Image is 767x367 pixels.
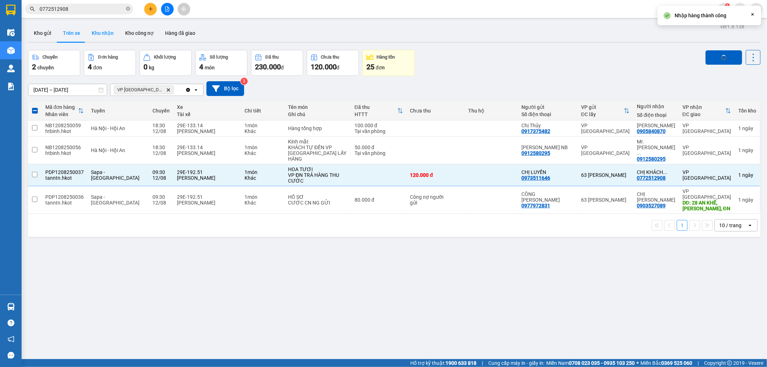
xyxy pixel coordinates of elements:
div: Thu hộ [468,108,514,114]
div: Tồn kho [738,108,756,114]
span: Hà Nội - Hội An [91,125,125,131]
span: 1 [726,3,729,8]
div: CÔNG TY LONG VÂN [521,191,574,203]
div: VP [GEOGRAPHIC_DATA] [581,144,630,156]
span: search [30,6,35,12]
span: 120.000 [311,63,337,71]
button: Chưa thu120.000đ [307,50,359,76]
span: 0 [143,63,147,71]
svg: open [193,87,199,93]
div: [PERSON_NAME] [177,150,237,156]
div: NB1208250059 [45,123,84,128]
span: | [698,359,699,367]
div: 09:30 [152,169,170,175]
div: tanntn.hkot [45,200,84,206]
img: warehouse-icon [7,65,15,72]
div: Hàng tồn [377,55,395,60]
div: DĐ: 28 AN KHÊ, THANH KHÊ, ĐN [682,200,731,211]
sup: 3 [241,78,248,85]
span: plus [148,6,153,12]
svg: Close [750,12,755,17]
div: Khác [245,150,281,156]
span: ⚪️ [636,362,639,364]
div: 0973511646 [521,175,550,181]
div: [PERSON_NAME] [177,200,237,206]
span: ngày [742,147,753,153]
div: Khác [245,128,281,134]
button: Hàng tồn25đơn [362,50,415,76]
div: 1 món [245,194,281,200]
div: 100.000 đ [355,123,403,128]
th: Toggle SortBy [42,101,87,120]
input: Select a date range. [28,84,107,96]
span: đơn [93,65,102,70]
div: Khác [245,175,281,181]
button: Bộ lọc [206,81,244,96]
div: Ghi chú [288,111,347,117]
span: đ [281,65,284,70]
button: Khối lượng0kg [140,50,192,76]
button: caret-down [750,3,763,15]
div: ĐL Anh Khanh NB [521,144,574,150]
span: ngày [742,125,753,131]
div: 29E-192.51 [177,194,237,200]
img: warehouse-icon [7,29,15,36]
button: Đơn hàng4đơn [84,50,136,76]
div: Tại văn phòng [355,128,403,134]
div: Người nhận [637,104,675,109]
div: 0905840870 [637,128,666,134]
span: close-circle [126,6,130,11]
img: logo-vxr [6,5,15,15]
div: HOA TƯƠI [288,166,347,172]
div: Chuyến [42,55,58,60]
span: ngày [742,172,753,178]
div: 0917375482 [521,128,550,134]
div: 1 [738,125,756,131]
div: 12/08 [152,200,170,206]
div: Công nợ người gửi [410,194,446,206]
div: Đơn hàng [98,55,118,60]
div: [PERSON_NAME] [177,175,237,181]
span: Sapa - [GEOGRAPHIC_DATA] [91,194,140,206]
span: 25 [366,63,374,71]
input: Selected VP Đà Nẵng. [175,86,176,93]
div: KHÁCH TỰ ĐẾN VP ĐÀ NẴNG LẤY HÀNG [288,144,347,162]
div: VP [GEOGRAPHIC_DATA] [682,169,731,181]
span: notification [8,336,14,343]
div: Đã thu [265,55,279,60]
button: plus [144,3,157,15]
div: VP gửi [581,104,624,110]
div: 1 món [245,169,281,175]
div: Tên món [288,104,347,110]
div: 29E-192.51 [177,169,237,175]
div: 29E-133.14 [177,123,237,128]
button: loading Nhập hàng [706,50,742,65]
span: Sapa - [GEOGRAPHIC_DATA] [91,169,140,181]
span: message [8,352,14,359]
button: Đã thu230.000đ [251,50,303,76]
span: VP Đà Nẵng, close by backspace [114,86,174,94]
span: kg [149,65,154,70]
img: solution-icon [7,83,15,90]
th: Toggle SortBy [577,101,633,120]
div: Khối lượng [154,55,176,60]
button: Trên xe [57,24,86,42]
div: 1 món [245,144,281,150]
div: CHỊ HÀ [637,191,675,203]
div: 09:30 [152,194,170,200]
div: [PERSON_NAME] [177,128,237,134]
div: 12/08 [152,150,170,156]
span: món [205,65,215,70]
div: CHỊ KHÁCH ĐN [637,169,675,175]
span: 4 [199,63,203,71]
button: Chuyến2chuyến [28,50,80,76]
div: Người gửi [521,104,574,110]
span: VP Đà Nẵng [117,87,163,93]
div: Xe [177,104,237,110]
div: 1 [738,197,756,203]
div: Số điện thoại [637,112,675,118]
div: 0977972831 [521,203,550,208]
div: 12/08 [152,128,170,134]
span: 2 [32,63,36,71]
div: 0912580295 [637,156,666,162]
